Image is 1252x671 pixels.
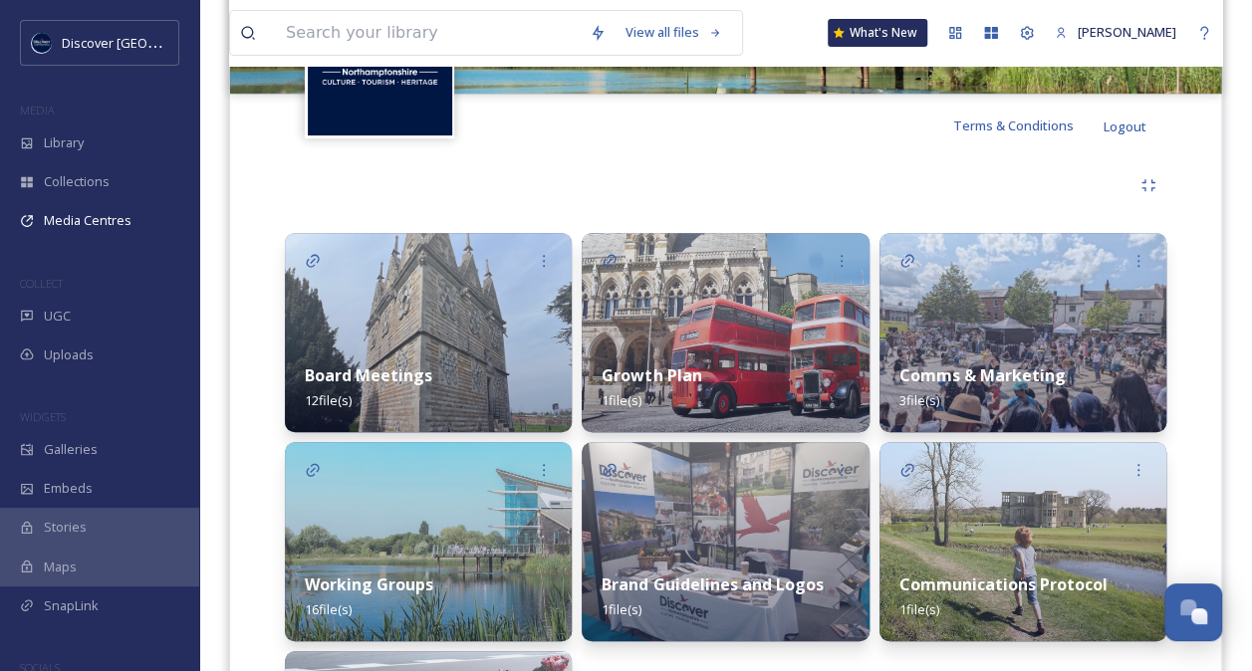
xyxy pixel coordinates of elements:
img: 5e704d69-6593-43ce-b5d6-cc1eb7eb219d.jpg [285,442,572,641]
span: MEDIA [20,103,55,117]
img: ed4df81f-8162-44f3-84ed-da90e9d03d77.jpg [582,233,869,432]
strong: Communications Protocol [899,573,1108,595]
span: [PERSON_NAME] [1078,23,1176,41]
span: 16 file(s) [305,600,352,618]
span: Maps [44,558,77,576]
span: COLLECT [20,276,63,291]
span: Discover [GEOGRAPHIC_DATA] [62,33,243,52]
span: 3 file(s) [899,391,939,409]
strong: Brand Guidelines and Logos [602,573,823,595]
a: View all files [616,13,732,52]
span: Logout [1104,117,1146,135]
span: Stories [44,518,87,537]
span: WIDGETS [20,409,66,424]
img: 71c7b32b-ac08-45bd-82d9-046af5700af1.jpg [582,442,869,641]
span: UGC [44,307,71,326]
strong: Board Meetings [305,364,432,386]
span: 1 file(s) [602,600,641,618]
img: 5bb6497d-ede2-4272-a435-6cca0481cbbd.jpg [285,233,572,432]
button: Open Chat [1164,583,1222,641]
span: Galleries [44,440,98,459]
span: Collections [44,172,110,191]
input: Search your library [276,11,580,55]
span: Embeds [44,479,93,498]
a: Terms & Conditions [953,113,1104,137]
span: 12 file(s) [305,391,352,409]
span: 1 file(s) [899,600,939,618]
img: 0c84a837-7e82-45db-8c4d-a7cc46ec2f26.jpg [879,442,1166,641]
span: Uploads [44,345,94,364]
a: [PERSON_NAME] [1045,13,1186,52]
span: 1 file(s) [602,391,641,409]
span: Terms & Conditions [953,116,1074,134]
span: Media Centres [44,211,131,230]
img: 4f441ff7-a847-461b-aaa5-c19687a46818.jpg [879,233,1166,432]
span: Library [44,133,84,152]
a: What's New [828,19,927,47]
strong: Comms & Marketing [899,364,1066,386]
span: SnapLink [44,596,99,615]
strong: Growth Plan [602,364,701,386]
img: Untitled%20design%20%282%29.png [32,33,52,53]
strong: Working Groups [305,573,433,595]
